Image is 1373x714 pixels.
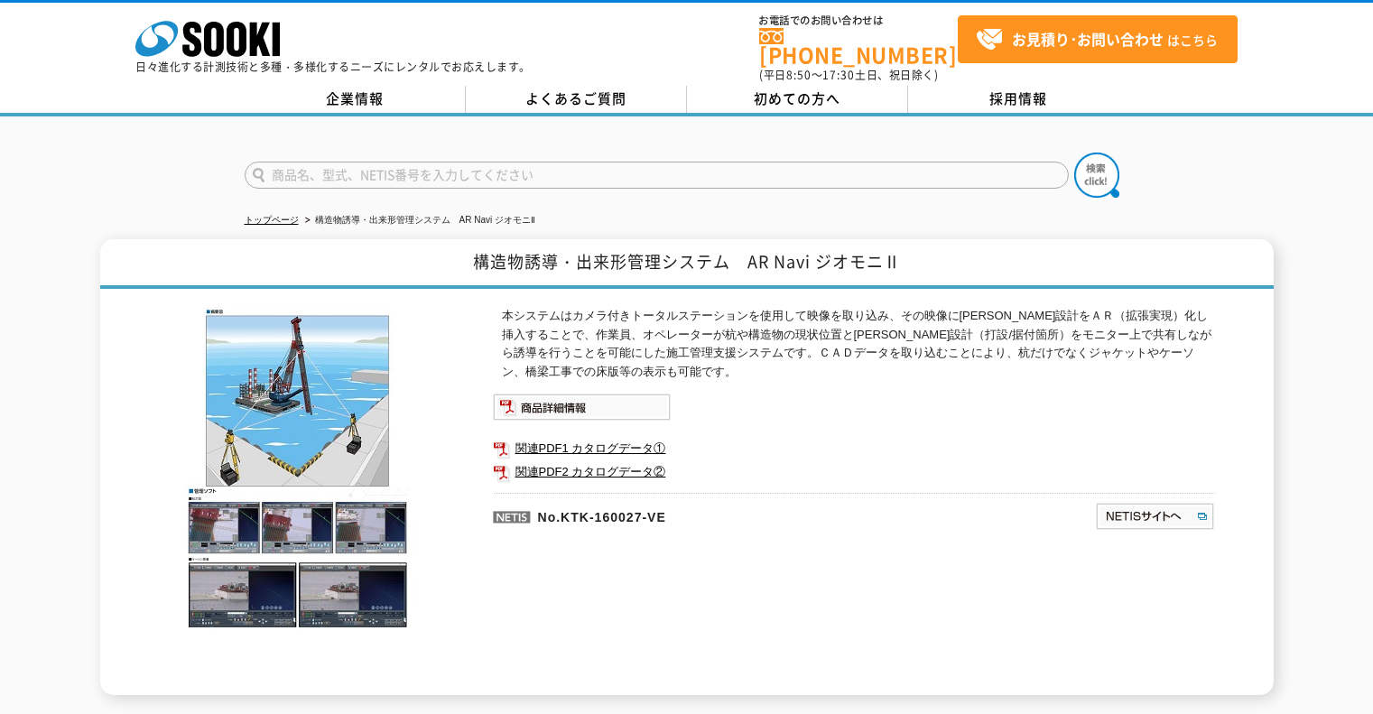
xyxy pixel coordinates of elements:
[908,86,1129,113] a: 採用情報
[822,67,855,83] span: 17:30
[245,162,1069,189] input: 商品名、型式、NETIS番号を入力してください
[958,15,1238,63] a: お見積り･お問い合わせはこちら
[245,215,299,225] a: トップページ
[976,26,1218,53] span: はこちら
[302,211,535,230] li: 構造物誘導・出来形管理システム AR Navi ジオモニⅡ
[493,403,671,417] a: 商品詳細情報システム
[493,460,1215,484] a: 関連PDF2 カタログデータ②
[100,239,1274,289] h1: 構造物誘導・出来形管理システム AR Navi ジオモニⅡ
[1095,502,1215,531] img: NETISサイトへ
[1012,28,1164,50] strong: お見積り･お問い合わせ
[502,307,1215,382] p: 本システムはカメラ付きトータルステーションを使用して映像を取り込み、その映像に[PERSON_NAME]設計をＡＲ（拡張実現）化し挿入することで、作業員、オペレーターが杭や構造物の現状位置と[P...
[135,61,531,72] p: 日々進化する計測技術と多種・多様化するニーズにレンタルでお応えします。
[759,15,958,26] span: お電話でのお問い合わせは
[786,67,812,83] span: 8:50
[1074,153,1119,198] img: btn_search.png
[687,86,908,113] a: 初めての方へ
[759,28,958,65] a: [PHONE_NUMBER]
[245,86,466,113] a: 企業情報
[466,86,687,113] a: よくあるご質問
[754,88,840,108] span: 初めての方へ
[159,307,439,629] img: 構造物誘導・出来形管理システム AR Navi ジオモニⅡ
[493,493,921,536] p: No.KTK-160027-VE
[493,394,671,421] img: 商品詳細情報システム
[759,67,938,83] span: (平日 ～ 土日、祝日除く)
[493,437,1215,460] a: 関連PDF1 カタログデータ①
